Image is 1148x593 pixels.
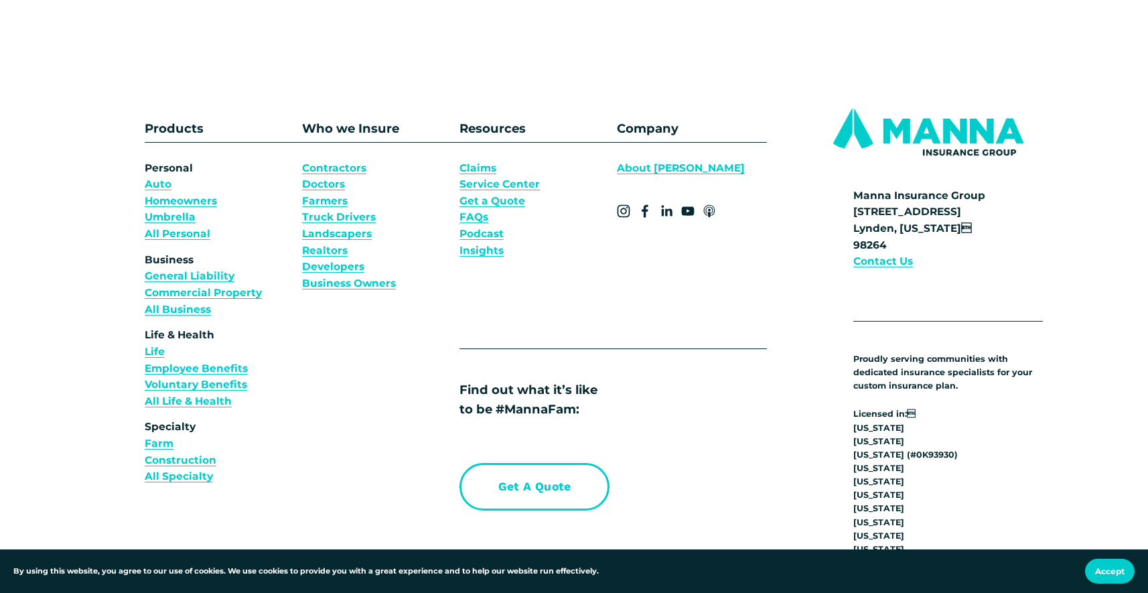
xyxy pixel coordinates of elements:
[459,176,540,193] a: Service Center
[145,252,295,318] p: Business
[459,193,525,210] a: Get a Quote
[459,226,504,243] a: Podcast
[1095,566,1125,576] span: Accept
[13,566,599,578] p: By using this website, you agree to our use of cookies. We use cookies to provide you with a grea...
[638,204,652,218] a: Facebook
[145,452,216,469] a: Construction
[145,436,173,452] a: Farm
[145,393,232,410] a: All Life & Health
[302,119,452,138] p: Who we Insure
[145,419,295,485] p: Specialty
[459,119,609,138] p: Resources
[853,253,913,270] a: Contact Us
[302,275,396,292] a: Business Owners
[145,268,234,285] a: General Liability
[145,193,217,210] a: Homeowners
[916,450,958,460] strong: 0K93930)
[145,327,295,409] p: Life & Health
[617,119,767,138] p: Company
[145,209,196,226] a: Umbrella
[853,189,985,251] strong: Manna Insurance Group [STREET_ADDRESS] Lynden, [US_STATE] 98264
[617,204,630,218] a: Instagram
[459,380,727,419] p: Find out what it’s like to be #MannaFam:
[145,302,211,318] a: All Business
[145,176,171,193] a: Auto
[703,204,716,218] a: Apple Podcasts
[459,209,488,226] a: FAQs
[145,344,165,360] a: Life
[145,119,255,138] p: Products
[145,360,248,377] a: Employee Benefits
[302,160,376,275] a: ContractorsDoctorsFarmersTruck DriversLandscapersRealtorsDevelopers
[853,352,1043,393] p: Proudly serving communities with dedicated insurance specialists for your custom insurance plan.
[853,255,913,267] strong: Contact Us
[1085,559,1135,584] button: Accept
[617,160,745,177] a: About [PERSON_NAME]
[459,243,504,259] a: Insights
[145,160,295,243] p: Personal
[145,377,247,393] a: Voluntary Benefits
[145,226,210,243] a: All Personal
[145,468,213,485] a: All Specialty
[660,204,673,218] a: LinkedIn
[145,285,262,302] a: Commercial Property
[459,160,496,177] a: Claims
[681,204,695,218] a: YouTube
[459,463,609,511] a: Get a Quote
